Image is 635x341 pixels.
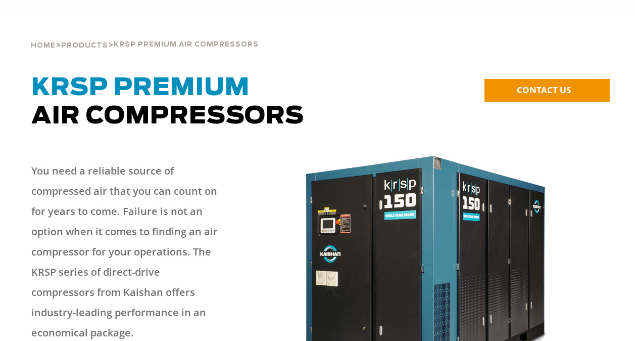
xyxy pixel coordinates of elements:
a: Home [31,40,56,50]
span: Air Compressors [31,76,304,129]
div: > > [31,15,259,54]
a: Products [61,40,108,50]
span: CONTACT US [517,84,571,96]
span: krsp premium air compressors [114,41,259,48]
span: KRSP Premium [31,76,250,100]
a: CONTACT US [484,79,610,102]
span: Products [61,42,108,49]
span: Home [31,42,56,49]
